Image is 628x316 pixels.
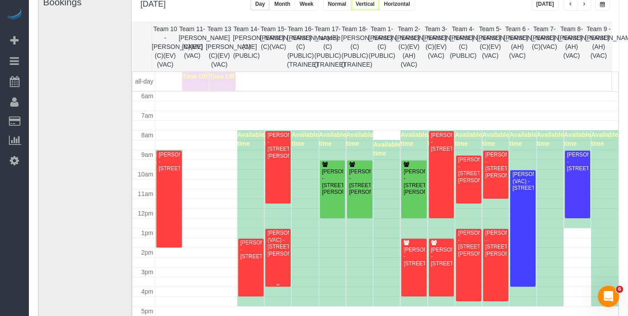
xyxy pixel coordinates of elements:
span: Available time [400,131,428,147]
span: 5pm [141,308,153,315]
th: Team 5- [PERSON_NAME] (C)(EV)(VAC) [477,22,504,71]
span: Available time [455,131,482,147]
span: 3pm [141,268,153,276]
span: Time Off [209,73,235,80]
th: Team 9 - [PERSON_NAME] (AH)(VAC) [585,22,612,71]
div: [PERSON_NAME] - [STREET_ADDRESS] [431,132,452,152]
span: Available time [373,141,400,157]
th: Team 4- [PERSON_NAME] (C)(PUBLIC) [450,22,477,71]
span: 7am [141,112,153,119]
th: Team 16- [PERSON_NAME] (C)(PUBLIC)(TRAINEE) [287,22,314,71]
th: Team 15- [PERSON_NAME] (C)(VAC) [260,22,287,71]
th: Team 7- [PERSON_NAME] (C)(VAC) [531,22,558,71]
div: [PERSON_NAME] - [STREET_ADDRESS][PERSON_NAME] [267,132,289,160]
th: Team 13 - [PERSON_NAME] (C)(EV)(VAC) [206,22,233,71]
img: Automaid Logo [5,9,23,21]
div: [PERSON_NAME] - [STREET_ADDRESS][PERSON_NAME] [403,168,425,196]
span: 9am [141,151,153,158]
span: 2pm [141,249,153,256]
iframe: Intercom live chat [598,286,619,307]
span: Available time [264,131,292,147]
th: Team 10 - [PERSON_NAME] (C)(EV)(VAC) [152,22,179,71]
th: Team 18- [PERSON_NAME] (C)(PUBLIC)(TRAINEE) [341,22,368,71]
div: [PERSON_NAME] - [STREET_ADDRESS] [158,152,180,172]
th: Team 17- Marquise (C)(PUBLIC)(TRAINEE) [314,22,341,71]
div: [PERSON_NAME] - [STREET_ADDRESS][PERSON_NAME] [458,156,480,184]
div: [PERSON_NAME] (VAC) - [STREET_ADDRESS] [512,171,534,192]
th: Team 6 - [PERSON_NAME] (AH)(VAC) [504,22,531,71]
span: 1pm [141,229,153,236]
th: Team 8- [PERSON_NAME] (AH)(VAC) [558,22,585,71]
span: Available time [591,131,618,147]
span: Available time [237,131,264,147]
div: [PERSON_NAME] - [STREET_ADDRESS][PERSON_NAME] [349,168,371,196]
span: Available time [564,131,591,147]
span: 6am [141,92,153,100]
th: Team 14- [PERSON_NAME] (C)(PUBLIC) [233,22,260,71]
div: [PERSON_NAME] (VAC) - [STREET_ADDRESS][PERSON_NAME] [267,230,289,257]
span: 6 [616,286,623,293]
div: [PERSON_NAME] - [STREET_ADDRESS][PERSON_NAME] [322,168,344,196]
span: Available time [346,131,373,147]
th: Team 1- [PERSON_NAME] (C)(PUBLIC) [368,22,396,71]
span: Available time [482,131,509,147]
div: [PERSON_NAME] - [STREET_ADDRESS] [431,247,452,267]
span: 11am [138,190,153,197]
div: [PERSON_NAME] - [STREET_ADDRESS][PERSON_NAME] [458,230,480,257]
div: [PERSON_NAME] - [STREET_ADDRESS] [567,152,588,172]
div: [PERSON_NAME] - [STREET_ADDRESS] [403,247,425,267]
div: [PERSON_NAME] - [STREET_ADDRESS][PERSON_NAME] [485,230,507,257]
span: 8am [141,132,153,139]
span: 4pm [141,288,153,295]
span: Available time [292,131,319,147]
span: 10am [138,171,153,178]
span: Available time [428,131,455,147]
span: Available time [509,131,536,147]
span: Available time [156,151,183,167]
div: [PERSON_NAME] - [STREET_ADDRESS] [240,240,262,260]
div: [PERSON_NAME] - [STREET_ADDRESS][PERSON_NAME] [485,152,507,179]
span: Available time [537,131,564,147]
th: Team 3- [PERSON_NAME] (C)(EV)(VAC) [423,22,450,71]
th: Team 2- [PERSON_NAME] (C)(EV)(AH)(VAC) [396,22,423,71]
span: Available time [319,131,346,147]
th: Team 11- [PERSON_NAME] (C)(EV)(VAC) [179,22,206,71]
span: 12pm [138,210,153,217]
